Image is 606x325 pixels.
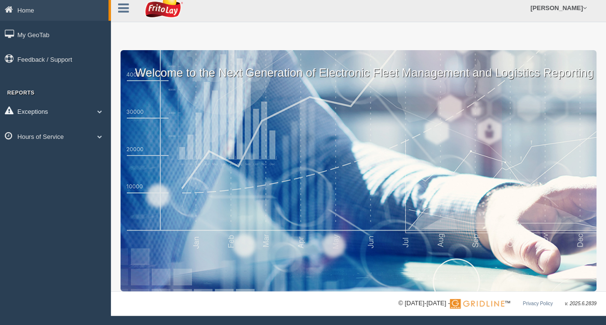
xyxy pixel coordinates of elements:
a: Privacy Policy [523,301,552,306]
span: v. 2025.6.2839 [565,301,596,306]
div: © [DATE]-[DATE] - ™ [398,298,596,309]
img: Gridline [450,299,504,309]
p: Welcome to the Next Generation of Electronic Fleet Management and Logistics Reporting [121,50,596,81]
